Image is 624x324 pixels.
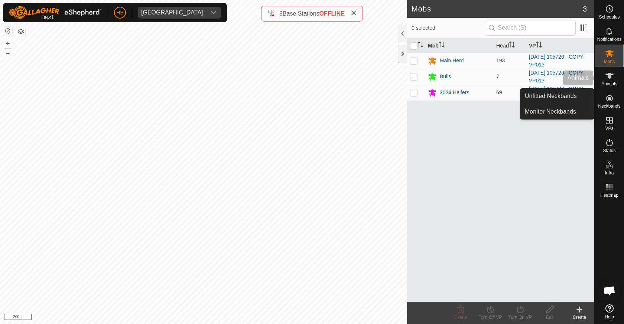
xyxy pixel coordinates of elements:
[520,89,594,104] a: Unfitted Neckbands
[3,39,12,48] button: +
[3,27,12,36] button: Reset Map
[601,82,617,86] span: Animals
[493,39,526,53] th: Head
[440,57,464,65] div: Main Herd
[496,89,502,95] span: 69
[141,10,203,16] div: [GEOGRAPHIC_DATA]
[583,3,587,14] span: 3
[3,49,12,58] button: –
[486,20,576,36] input: Search (S)
[595,301,624,322] a: Help
[174,314,202,321] a: Privacy Policy
[598,104,620,108] span: Neckbands
[283,10,319,17] span: Base Stations
[496,73,499,79] span: 7
[475,314,505,321] div: Turn Off VP
[535,314,565,321] div: Edit
[138,7,206,19] span: Visnaga Ranch
[605,171,614,175] span: Infra
[525,92,577,101] span: Unfitted Neckbands
[496,58,505,63] span: 193
[509,43,515,49] p-sorticon: Activate to sort
[529,86,585,99] a: [DATE] 105726 - COPY-VP013
[599,15,620,19] span: Schedules
[417,43,423,49] p-sorticon: Activate to sort
[598,279,621,302] div: Open chat
[603,148,615,153] span: Status
[605,315,614,319] span: Help
[604,59,615,64] span: Mobs
[565,314,594,321] div: Create
[412,24,486,32] span: 0 selected
[536,43,542,49] p-sorticon: Activate to sort
[279,10,283,17] span: 8
[454,315,467,320] span: Delete
[319,10,345,17] span: OFFLINE
[206,7,221,19] div: dropdown trigger
[505,314,535,321] div: Turn On VP
[440,73,451,81] div: Bulls
[440,89,469,96] div: 2024 Heifers
[425,39,493,53] th: Mob
[525,107,576,116] span: Monitor Neckbands
[439,43,445,49] p-sorticon: Activate to sort
[211,314,233,321] a: Contact Us
[529,54,585,68] a: [DATE] 105726 - COPY-VP013
[526,39,594,53] th: VP
[520,104,594,119] a: Monitor Neckbands
[412,4,583,13] h2: Mobs
[16,27,25,36] button: Map Layers
[529,70,585,84] a: [DATE] 105726 - COPY-VP013
[597,37,621,42] span: Notifications
[116,9,123,17] span: HB
[600,193,618,197] span: Heatmap
[9,6,102,19] img: Gallagher Logo
[605,126,613,131] span: VPs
